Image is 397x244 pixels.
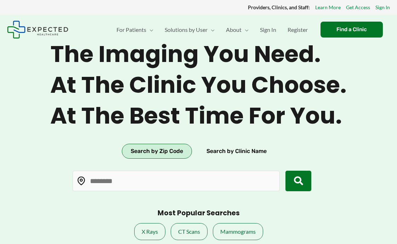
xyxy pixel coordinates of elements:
span: For Patients [117,17,146,42]
span: Menu Toggle [146,17,153,42]
a: Solutions by UserMenu Toggle [159,17,220,42]
h3: Most Popular Searches [158,209,240,218]
span: Menu Toggle [242,17,249,42]
strong: Providers, Clinics, and Staff: [248,4,310,10]
span: At the best time for you. [50,102,347,130]
span: Sign In [260,17,276,42]
a: Get Access [346,3,370,12]
img: Expected Healthcare Logo - side, dark font, small [7,21,68,39]
button: Search by Clinic Name [198,144,276,159]
a: Sign In [254,17,282,42]
a: Mammograms [213,223,263,240]
button: Search by Zip Code [122,144,192,159]
span: Register [288,17,308,42]
a: Find a Clinic [321,22,383,38]
nav: Primary Site Navigation [111,17,313,42]
span: At the clinic you choose. [50,72,347,99]
img: Location pin [77,176,86,186]
a: CT Scans [171,223,208,240]
a: X Rays [134,223,165,240]
a: AboutMenu Toggle [220,17,254,42]
span: About [226,17,242,42]
a: Learn More [315,3,341,12]
a: For PatientsMenu Toggle [111,17,159,42]
span: The imaging you need. [50,41,347,68]
span: Solutions by User [165,17,208,42]
span: Menu Toggle [208,17,215,42]
a: Register [282,17,313,42]
a: Sign In [375,3,390,12]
